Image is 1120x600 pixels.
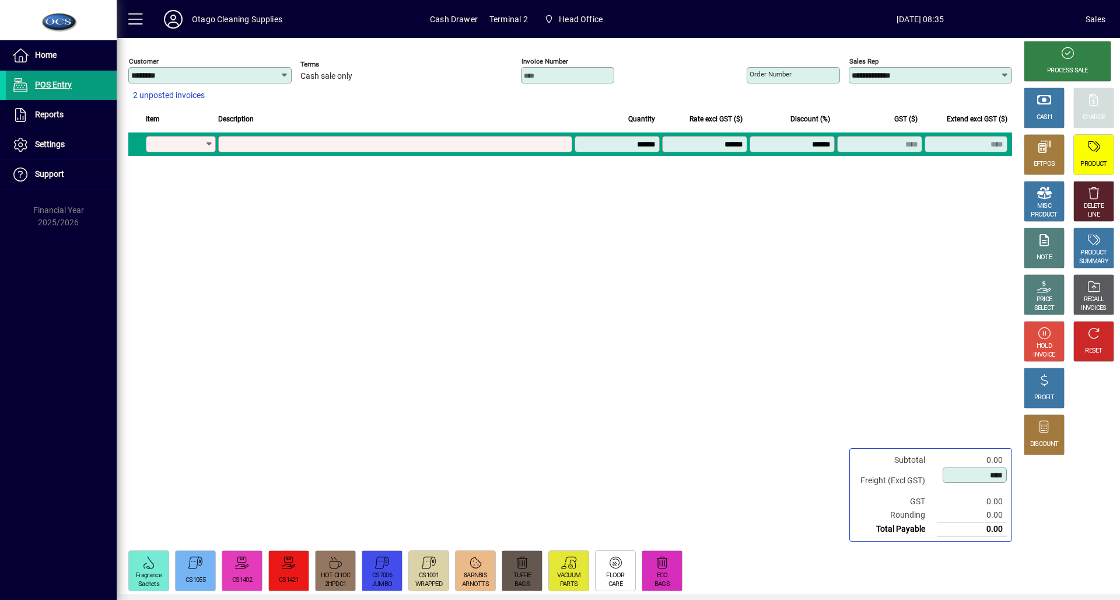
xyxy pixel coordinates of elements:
[937,454,1007,467] td: 0.00
[35,169,64,179] span: Support
[1081,304,1106,313] div: INVOICES
[1084,202,1104,211] div: DELETE
[1047,67,1088,75] div: PROCESS SALE
[855,467,937,495] td: Freight (Excl GST)
[300,72,352,81] span: Cash sale only
[1086,10,1105,29] div: Sales
[138,580,159,589] div: Sachets
[1088,211,1100,219] div: LINE
[35,139,65,149] span: Settings
[606,571,625,580] div: FLOOR
[128,85,209,106] button: 2 unposted invoices
[136,571,162,580] div: Fragrance
[557,571,581,580] div: VACUUM
[146,113,160,125] span: Item
[1037,342,1052,351] div: HOLD
[1037,113,1052,122] div: CASH
[937,495,1007,508] td: 0.00
[559,10,603,29] span: Head Office
[689,113,743,125] span: Rate excl GST ($)
[1033,351,1055,360] div: INVOICE
[894,113,918,125] span: GST ($)
[129,57,159,65] mat-label: Customer
[947,113,1007,125] span: Extend excl GST ($)
[1034,393,1054,402] div: PROFIT
[855,522,937,536] td: Total Payable
[1037,202,1051,211] div: MISC
[185,576,205,585] div: CS1055
[1030,440,1058,449] div: DISCOUNT
[1034,304,1055,313] div: SELECT
[35,80,72,89] span: POS Entry
[608,580,622,589] div: CARE
[1080,160,1107,169] div: PRODUCT
[560,580,578,589] div: PARTS
[6,41,117,70] a: Home
[513,571,531,580] div: TUFFIE
[415,580,442,589] div: WRAPPED
[430,10,478,29] span: Cash Drawer
[1083,113,1105,122] div: CHARGE
[628,113,655,125] span: Quantity
[6,130,117,159] a: Settings
[321,571,350,580] div: HOT CHOC
[750,70,792,78] mat-label: Order number
[35,110,64,119] span: Reports
[790,113,830,125] span: Discount (%)
[300,61,370,68] span: Terms
[325,580,346,589] div: 2HPDC1
[6,160,117,189] a: Support
[755,10,1086,29] span: [DATE] 08:35
[218,113,254,125] span: Description
[1031,211,1057,219] div: PRODUCT
[521,57,568,65] mat-label: Invoice number
[540,9,607,30] span: Head Office
[514,580,530,589] div: BAGS
[35,50,57,60] span: Home
[1037,295,1052,304] div: PRICE
[1084,295,1104,304] div: RECALL
[6,100,117,130] a: Reports
[232,576,252,585] div: CS1402
[192,10,282,29] div: Otago Cleaning Supplies
[657,571,668,580] div: ECO
[1085,347,1102,355] div: RESET
[855,508,937,522] td: Rounding
[855,454,937,467] td: Subtotal
[1037,253,1052,262] div: NOTE
[937,508,1007,522] td: 0.00
[1034,160,1055,169] div: EFTPOS
[1079,257,1108,266] div: SUMMARY
[489,10,528,29] span: Terminal 2
[937,522,1007,536] td: 0.00
[654,580,670,589] div: BAGS
[155,9,192,30] button: Profile
[462,580,489,589] div: ARNOTTS
[855,495,937,508] td: GST
[372,571,392,580] div: CS7006
[372,580,393,589] div: JUMBO
[133,89,205,102] span: 2 unposted invoices
[849,57,878,65] mat-label: Sales rep
[464,571,487,580] div: 8ARNBIS
[1080,249,1107,257] div: PRODUCT
[279,576,299,585] div: CS1421
[419,571,439,580] div: CS1001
